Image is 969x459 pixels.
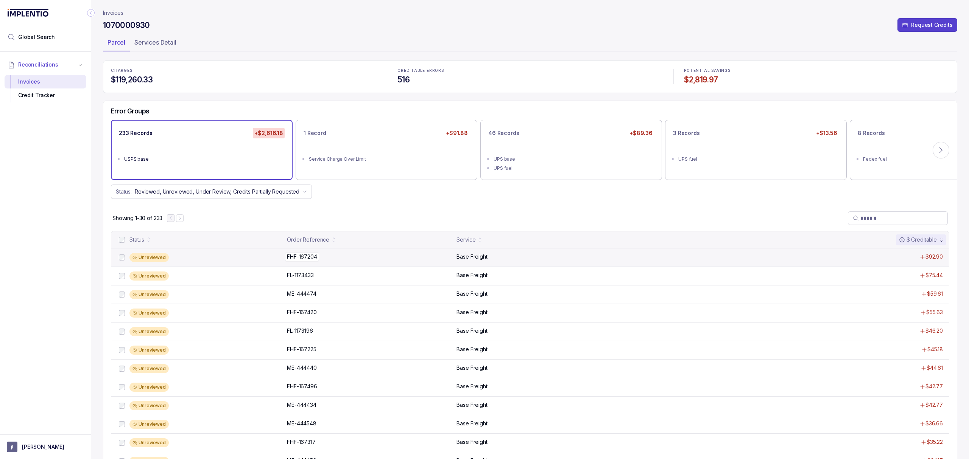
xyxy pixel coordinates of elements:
li: Tab Parcel [103,36,130,51]
div: Service Charge Over Limit [309,155,469,163]
h4: 516 [397,74,663,85]
p: POTENTIAL SAVINGS [684,68,949,73]
input: checkbox-checkbox [119,421,125,427]
input: checkbox-checkbox [119,366,125,372]
span: Global Search [18,33,55,41]
input: checkbox-checkbox [119,273,125,279]
input: checkbox-checkbox [119,254,125,261]
button: Reconciliations [5,56,86,73]
input: checkbox-checkbox [119,440,125,446]
div: Unreviewed [129,401,169,410]
div: Invoices [11,75,80,88]
div: Remaining page entries [112,214,162,222]
div: Status [129,236,144,243]
button: User initials[PERSON_NAME] [7,442,84,452]
p: FL-1173433 [287,271,314,279]
div: Unreviewed [129,309,169,318]
p: 3 Records [673,129,700,137]
p: Base Freight [456,420,487,427]
div: Collapse Icon [86,8,95,17]
p: ME-444474 [287,290,316,298]
p: 46 Records [488,129,519,137]
input: checkbox-checkbox [119,384,125,390]
button: Status:Reviewed, Unreviewed, Under Review, Credits Partially Requested [111,185,312,199]
div: Unreviewed [129,327,169,336]
div: Unreviewed [129,253,169,262]
p: $92.90 [925,253,943,261]
p: $75.44 [925,271,943,279]
div: UPS base [494,155,653,163]
div: Unreviewed [129,271,169,281]
span: Reconciliations [18,61,58,68]
p: $42.77 [925,383,943,390]
p: $59.61 [927,290,943,298]
p: Base Freight [456,271,487,279]
p: 233 Records [119,129,152,137]
p: Request Credits [911,21,953,29]
div: Unreviewed [129,420,169,429]
p: Base Freight [456,253,487,261]
p: FHF-167225 [287,346,316,353]
p: +$2,616.18 [253,128,285,138]
p: $45.18 [927,346,943,353]
p: Base Freight [456,290,487,298]
ul: Tab Group [103,36,957,51]
p: Base Freight [456,438,487,446]
li: Tab Services Detail [130,36,181,51]
p: FHF-167317 [287,438,316,446]
p: Reviewed, Unreviewed, Under Review, Credits Partially Requested [135,188,299,195]
div: $ Creditable [899,236,937,243]
button: Request Credits [897,18,957,32]
p: CHARGES [111,68,376,73]
p: Base Freight [456,383,487,390]
h4: 1070000930 [103,20,150,31]
div: Order Reference [287,236,329,243]
div: Unreviewed [129,438,169,447]
span: User initials [7,442,17,452]
input: checkbox-checkbox [119,403,125,409]
p: $55.63 [926,309,943,316]
div: USPS base [124,155,284,163]
p: 8 Records [858,129,885,137]
p: Base Freight [456,327,487,335]
p: FHF-167420 [287,309,317,316]
p: FHF-167496 [287,383,317,390]
input: checkbox-checkbox [119,329,125,335]
div: Service [456,236,475,243]
p: +$13.56 [815,128,839,138]
p: Base Freight [456,309,487,316]
input: checkbox-checkbox [119,292,125,298]
h4: $119,260.33 [111,74,376,85]
div: Unreviewed [129,290,169,299]
p: $42.77 [925,401,943,409]
div: Credit Tracker [11,88,80,102]
h4: $2,819.97 [684,74,949,85]
p: FHF-167204 [285,253,319,261]
p: Base Freight [456,401,487,409]
p: $46.20 [925,327,943,335]
p: $36.66 [925,420,943,427]
div: UPS fuel [494,164,653,172]
p: Base Freight [456,346,487,353]
input: checkbox-checkbox [119,347,125,353]
p: ME-444548 [287,420,316,427]
p: +$91.88 [444,128,469,138]
p: [PERSON_NAME] [22,443,64,451]
button: Next Page [176,214,184,222]
p: $35.22 [927,438,943,446]
div: Unreviewed [129,346,169,355]
p: Services Detail [134,38,176,47]
p: ME-444440 [287,364,317,372]
h5: Error Groups [111,107,150,115]
p: Showing 1-30 of 233 [112,214,162,222]
p: Parcel [107,38,125,47]
div: UPS fuel [678,155,838,163]
a: Invoices [103,9,123,17]
nav: breadcrumb [103,9,123,17]
p: $44.61 [927,364,943,372]
div: Unreviewed [129,383,169,392]
div: Reconciliations [5,73,86,104]
p: CREDITABLE ERRORS [397,68,663,73]
p: 1 Record [304,129,326,137]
